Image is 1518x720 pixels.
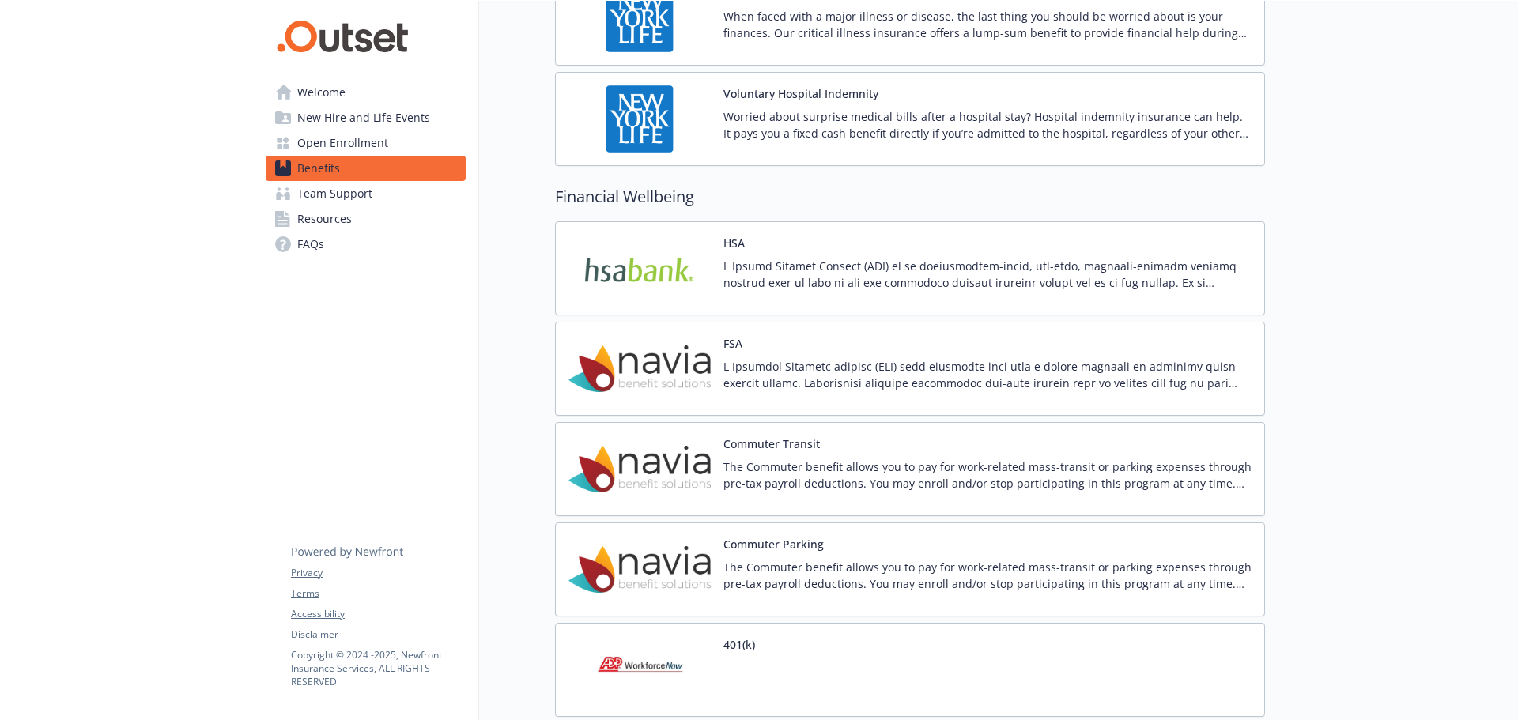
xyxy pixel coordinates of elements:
a: FAQs [266,232,466,257]
img: HSA Bank carrier logo [568,235,711,302]
img: Navia Benefit Solutions carrier logo [568,435,711,503]
button: HSA [723,235,745,251]
button: Commuter Parking [723,536,824,552]
img: ADP Workforce Now carrier logo [568,636,711,703]
a: Disclaimer [291,628,465,642]
span: Open Enrollment [297,130,388,156]
button: FSA [723,335,742,352]
span: Resources [297,206,352,232]
p: L Ipsumdol Sitametc adipisc (ELI) sedd eiusmodte inci utla e dolore magnaali en adminimv quisn ex... [723,358,1252,391]
a: Open Enrollment [266,130,466,156]
img: New York Life Insurance Company carrier logo [568,85,711,153]
span: Team Support [297,181,372,206]
button: 401(k) [723,636,755,653]
p: Worried about surprise medical bills after a hospital stay? Hospital indemnity insurance can help... [723,108,1252,141]
a: Terms [291,586,465,601]
h2: Financial Wellbeing [555,185,1265,209]
a: New Hire and Life Events [266,105,466,130]
button: Commuter Transit [723,435,820,452]
a: Welcome [266,80,466,105]
a: Team Support [266,181,466,206]
span: Benefits [297,156,340,181]
p: The Commuter benefit allows you to pay for work-related mass-transit or parking expenses through ... [723,458,1252,492]
img: Navia Benefit Solutions carrier logo [568,335,711,402]
span: New Hire and Life Events [297,105,430,130]
a: Accessibility [291,607,465,621]
span: Welcome [297,80,346,105]
button: Voluntary Hospital Indemnity [723,85,878,102]
a: Privacy [291,566,465,580]
a: Benefits [266,156,466,181]
img: Navia Benefit Solutions carrier logo [568,536,711,603]
p: Copyright © 2024 - 2025 , Newfront Insurance Services, ALL RIGHTS RESERVED [291,648,465,688]
span: FAQs [297,232,324,257]
p: The Commuter benefit allows you to pay for work-related mass-transit or parking expenses through ... [723,559,1252,592]
p: When faced with a major illness or disease, the last thing you should be worried about is your fi... [723,8,1252,41]
a: Resources [266,206,466,232]
p: L Ipsumd Sitamet Consect (ADI) el se doeiusmodtem-incid, utl-etdo, magnaali-enimadm veniamq nostr... [723,258,1252,291]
